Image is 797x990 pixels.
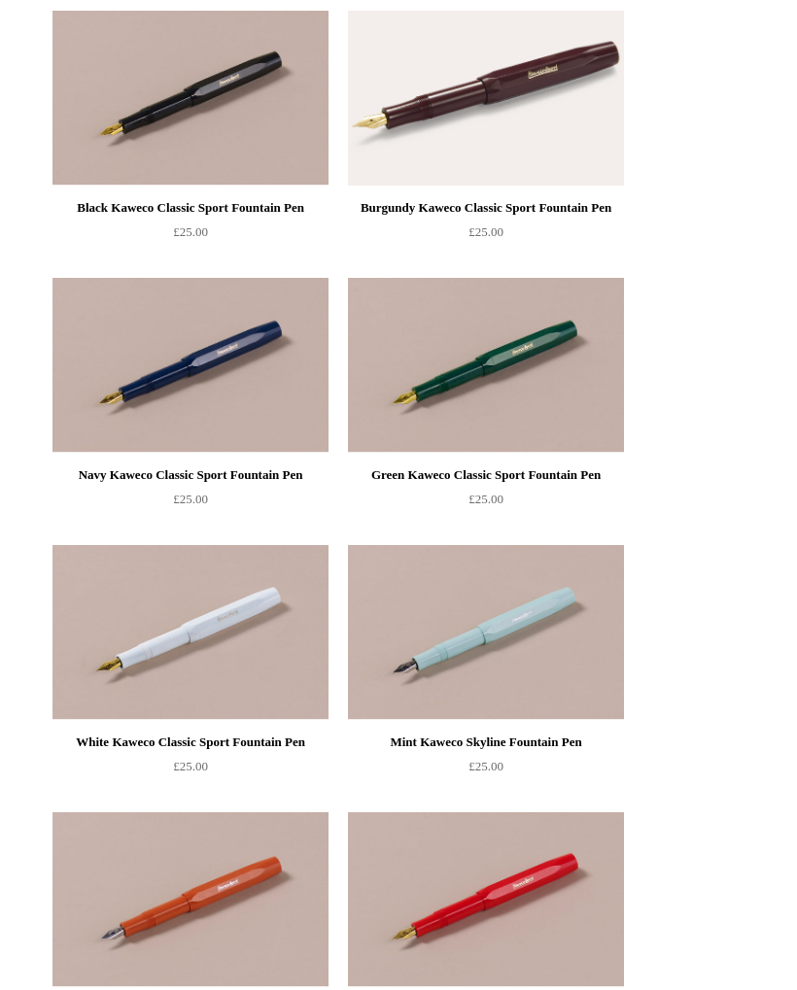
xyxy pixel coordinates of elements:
[52,812,329,987] a: Orange Kaweco Skyline Fountain Pen Orange Kaweco Skyline Fountain Pen
[348,731,624,810] a: Mint Kaweco Skyline Fountain Pen £25.00
[173,492,208,506] span: £25.00
[52,11,329,186] img: Black Kaweco Classic Sport Fountain Pen
[52,196,329,276] a: Black Kaweco Classic Sport Fountain Pen £25.00
[348,278,624,453] a: Green Kaweco Classic Sport Fountain Pen Green Kaweco Classic Sport Fountain Pen
[52,812,329,987] img: Orange Kaweco Skyline Fountain Pen
[52,11,329,186] a: Black Kaweco Classic Sport Fountain Pen Black Kaweco Classic Sport Fountain Pen
[348,11,624,186] a: Burgundy Kaweco Classic Sport Fountain Pen Burgundy Kaweco Classic Sport Fountain Pen
[348,812,624,987] img: Bright Red Kaweco Classic Sport Fountain Pen
[57,731,324,754] div: White Kaweco Classic Sport Fountain Pen
[173,759,208,773] span: £25.00
[468,492,503,506] span: £25.00
[173,224,208,239] span: £25.00
[57,463,324,487] div: Navy Kaweco Classic Sport Fountain Pen
[348,11,624,186] img: Burgundy Kaweco Classic Sport Fountain Pen
[348,545,624,720] a: Mint Kaweco Skyline Fountain Pen Mint Kaweco Skyline Fountain Pen
[468,224,503,239] span: £25.00
[52,545,329,720] img: White Kaweco Classic Sport Fountain Pen
[348,278,624,453] img: Green Kaweco Classic Sport Fountain Pen
[348,812,624,987] a: Bright Red Kaweco Classic Sport Fountain Pen Bright Red Kaweco Classic Sport Fountain Pen
[348,196,624,276] a: Burgundy Kaweco Classic Sport Fountain Pen £25.00
[52,545,329,720] a: White Kaweco Classic Sport Fountain Pen White Kaweco Classic Sport Fountain Pen
[348,545,624,720] img: Mint Kaweco Skyline Fountain Pen
[348,463,624,543] a: Green Kaweco Classic Sport Fountain Pen £25.00
[52,463,329,543] a: Navy Kaweco Classic Sport Fountain Pen £25.00
[52,278,329,453] a: Navy Kaweco Classic Sport Fountain Pen Navy Kaweco Classic Sport Fountain Pen
[353,196,619,220] div: Burgundy Kaweco Classic Sport Fountain Pen
[353,463,619,487] div: Green Kaweco Classic Sport Fountain Pen
[468,759,503,773] span: £25.00
[57,196,324,220] div: Black Kaweco Classic Sport Fountain Pen
[52,731,329,810] a: White Kaweco Classic Sport Fountain Pen £25.00
[353,731,619,754] div: Mint Kaweco Skyline Fountain Pen
[52,278,329,453] img: Navy Kaweco Classic Sport Fountain Pen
